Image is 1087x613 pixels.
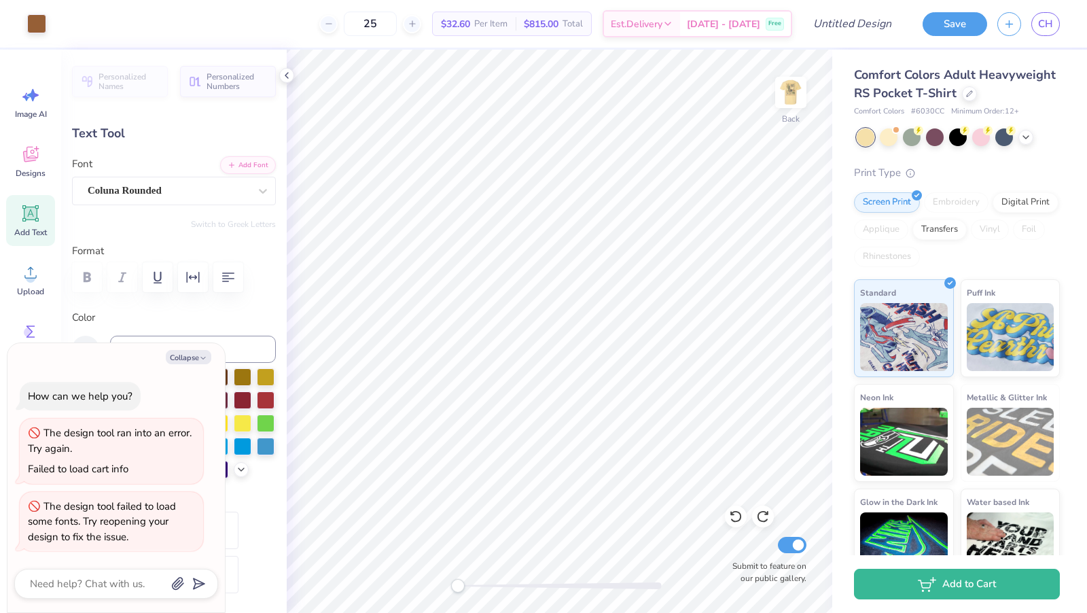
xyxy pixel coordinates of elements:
[474,17,507,31] span: Per Item
[854,220,908,240] div: Applique
[768,19,781,29] span: Free
[967,495,1029,509] span: Water based Ink
[924,192,988,213] div: Embroidery
[16,168,46,179] span: Designs
[220,156,276,174] button: Add Font
[28,389,132,403] div: How can we help you?
[912,220,967,240] div: Transfers
[28,500,176,544] div: The design tool failed to load some fonts. Try reopening your design to fix the issue.
[451,579,465,593] div: Accessibility label
[15,109,47,120] span: Image AI
[687,17,760,31] span: [DATE] - [DATE]
[854,67,1056,101] span: Comfort Colors Adult Heavyweight RS Pocket T-Shirt
[860,303,948,371] img: Standard
[1013,220,1045,240] div: Foil
[28,426,192,455] div: The design tool ran into an error. Try again.
[860,285,896,300] span: Standard
[854,247,920,267] div: Rhinestones
[344,12,397,36] input: – –
[860,390,893,404] span: Neon Ink
[802,10,902,37] input: Untitled Design
[1038,16,1053,32] span: CH
[923,12,987,36] button: Save
[441,17,470,31] span: $32.60
[524,17,558,31] span: $815.00
[191,219,276,230] button: Switch to Greek Letters
[993,192,1058,213] div: Digital Print
[967,390,1047,404] span: Metallic & Glitter Ink
[72,156,92,172] label: Font
[28,462,128,476] div: Failed to load cart info
[971,220,1009,240] div: Vinyl
[967,285,995,300] span: Puff Ink
[110,336,276,363] input: e.g. 7428 c
[967,408,1054,476] img: Metallic & Glitter Ink
[72,124,276,143] div: Text Tool
[207,72,268,91] span: Personalized Numbers
[777,79,804,106] img: Back
[180,66,276,97] button: Personalized Numbers
[860,495,938,509] span: Glow in the Dark Ink
[854,192,920,213] div: Screen Print
[17,286,44,297] span: Upload
[854,106,904,118] span: Comfort Colors
[166,350,211,364] button: Collapse
[854,569,1060,599] button: Add to Cart
[725,560,806,584] label: Submit to feature on our public gallery.
[860,512,948,580] img: Glow in the Dark Ink
[967,303,1054,371] img: Puff Ink
[563,17,583,31] span: Total
[99,72,160,91] span: Personalized Names
[911,106,944,118] span: # 6030CC
[1031,12,1060,36] a: CH
[14,227,47,238] span: Add Text
[611,17,662,31] span: Est. Delivery
[860,408,948,476] img: Neon Ink
[72,310,276,326] label: Color
[967,512,1054,580] img: Water based Ink
[951,106,1019,118] span: Minimum Order: 12 +
[854,165,1060,181] div: Print Type
[72,243,276,259] label: Format
[72,66,168,97] button: Personalized Names
[782,113,800,125] div: Back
